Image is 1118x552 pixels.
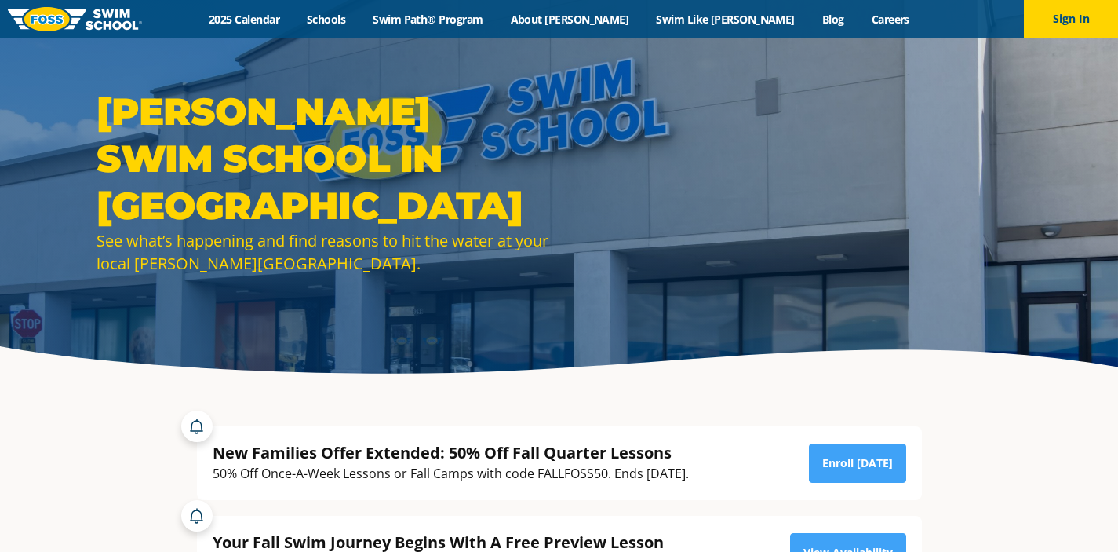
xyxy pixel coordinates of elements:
[8,7,142,31] img: FOSS Swim School Logo
[213,463,689,484] div: 50% Off Once-A-Week Lessons or Fall Camps with code FALLFOSS50. Ends [DATE].
[643,12,809,27] a: Swim Like [PERSON_NAME]
[213,442,689,463] div: New Families Offer Extended: 50% Off Fall Quarter Lessons
[808,12,858,27] a: Blog
[497,12,643,27] a: About [PERSON_NAME]
[195,12,293,27] a: 2025 Calendar
[359,12,497,27] a: Swim Path® Program
[809,444,906,483] a: Enroll [DATE]
[97,229,552,275] div: See what’s happening and find reasons to hit the water at your local [PERSON_NAME][GEOGRAPHIC_DATA].
[858,12,923,27] a: Careers
[293,12,359,27] a: Schools
[97,88,552,229] h1: [PERSON_NAME] Swim School in [GEOGRAPHIC_DATA]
